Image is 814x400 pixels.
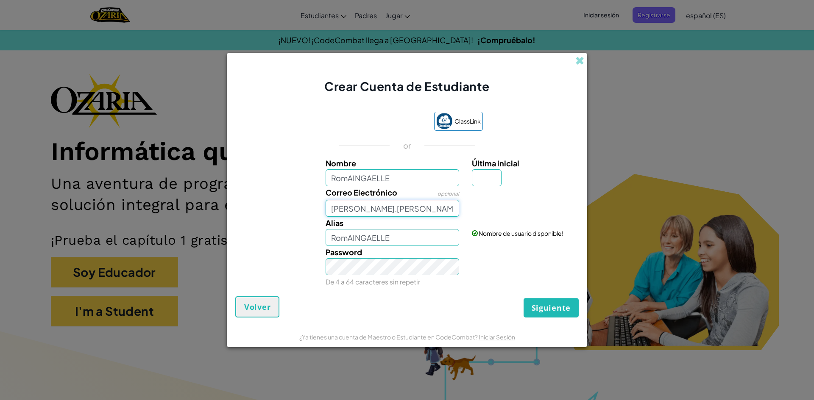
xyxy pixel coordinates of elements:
button: Siguiente [524,298,579,317]
span: Siguiente [532,303,571,313]
a: Iniciar Sesión [479,333,515,341]
span: Nombre de usuario disponible! [479,229,563,237]
span: opcional [438,190,459,197]
span: Nombre [326,158,356,168]
iframe: Botón Iniciar sesión con Google [327,113,430,131]
span: ¿Ya tienes una cuenta de Maestro o Estudiante en CodeCombat? [299,333,479,341]
span: Crear Cuenta de Estudiante [324,79,490,94]
img: classlink-logo-small.png [436,113,452,129]
span: Volver [244,302,270,312]
button: Volver [235,296,279,317]
span: Correo Electrónico [326,188,397,197]
p: or [403,141,411,151]
span: Password [326,247,362,257]
span: Alias [326,218,343,228]
span: ClassLink [454,115,481,127]
small: De 4 a 64 caracteres sin repetir [326,278,420,286]
span: Última inicial [472,158,519,168]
